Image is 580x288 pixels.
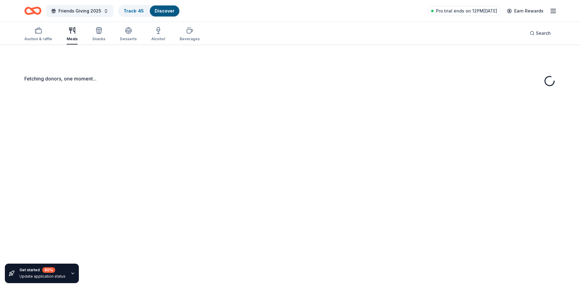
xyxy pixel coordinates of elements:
[19,274,65,279] div: Update application status
[151,37,165,41] div: Alcohol
[124,8,144,13] a: Track· 45
[155,8,174,13] a: Discover
[503,5,547,16] a: Earn Rewards
[120,24,137,44] button: Desserts
[46,5,113,17] button: Friends Giving 2025
[180,24,200,44] button: Beverages
[42,267,55,273] div: 80 %
[92,24,105,44] button: Snacks
[19,267,65,273] div: Get started
[427,6,501,16] a: Pro trial ends on 12PM[DATE]
[67,37,78,41] div: Meals
[536,30,551,37] span: Search
[24,24,52,44] button: Auction & raffle
[180,37,200,41] div: Beverages
[120,37,137,41] div: Desserts
[151,24,165,44] button: Alcohol
[92,37,105,41] div: Snacks
[436,7,497,15] span: Pro trial ends on 12PM[DATE]
[24,37,52,41] div: Auction & raffle
[118,5,180,17] button: Track· 45Discover
[525,27,556,39] button: Search
[24,75,556,82] div: Fetching donors, one moment...
[67,24,78,44] button: Meals
[24,4,41,18] a: Home
[58,7,101,15] span: Friends Giving 2025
